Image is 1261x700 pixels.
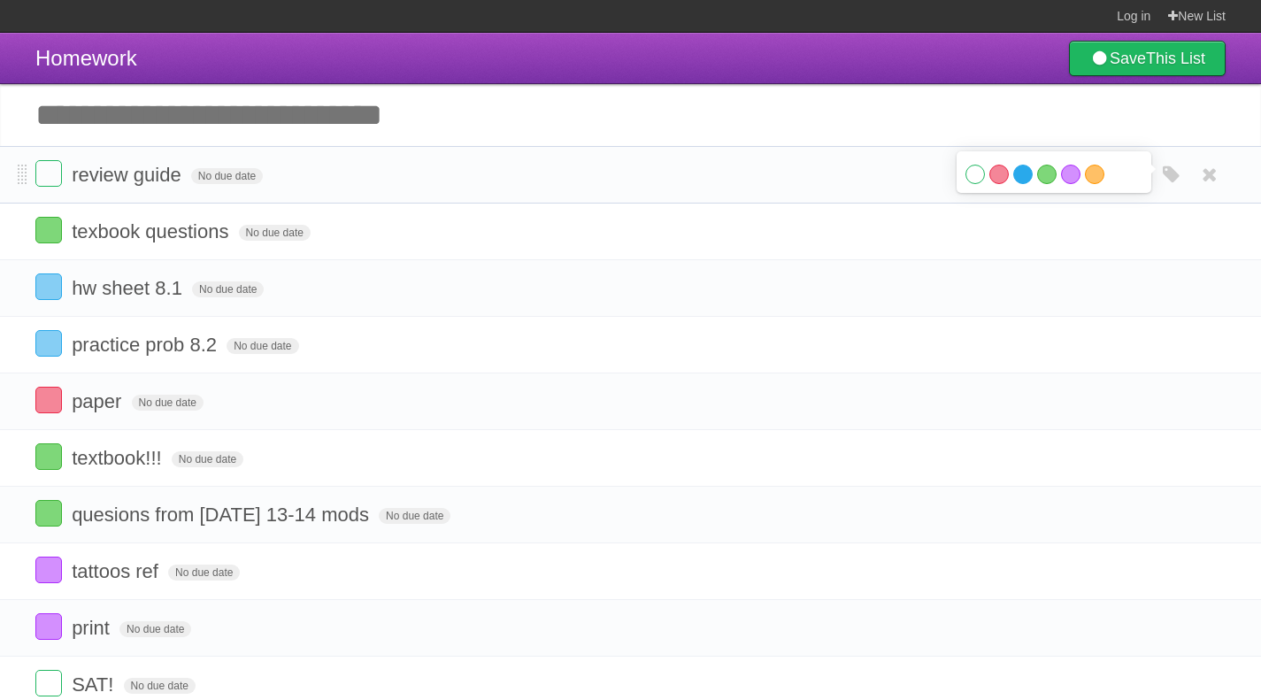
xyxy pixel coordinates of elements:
[72,334,221,356] span: practice prob 8.2
[35,443,62,470] label: Done
[227,338,298,354] span: No due date
[72,560,163,582] span: tattoos ref
[1013,165,1033,184] label: Blue
[35,330,62,357] label: Done
[168,565,240,581] span: No due date
[35,160,62,187] label: Done
[35,557,62,583] label: Done
[35,46,137,70] span: Homework
[989,165,1009,184] label: Red
[1069,41,1226,76] a: SaveThis List
[72,164,186,186] span: review guide
[72,220,233,242] span: texbook questions
[72,673,118,696] span: SAT!
[35,387,62,413] label: Done
[1085,165,1104,184] label: Orange
[35,273,62,300] label: Done
[119,621,191,637] span: No due date
[239,225,311,241] span: No due date
[124,678,196,694] span: No due date
[72,447,166,469] span: textbook!!!
[1146,50,1205,67] b: This List
[379,508,450,524] span: No due date
[72,504,373,526] span: quesions from [DATE] 13-14 mods
[192,281,264,297] span: No due date
[172,451,243,467] span: No due date
[72,277,187,299] span: hw sheet 8.1
[1061,165,1080,184] label: Purple
[191,168,263,184] span: No due date
[965,165,985,184] label: White
[35,670,62,696] label: Done
[35,217,62,243] label: Done
[72,390,126,412] span: paper
[35,613,62,640] label: Done
[1037,165,1057,184] label: Green
[72,617,114,639] span: print
[35,500,62,527] label: Done
[132,395,204,411] span: No due date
